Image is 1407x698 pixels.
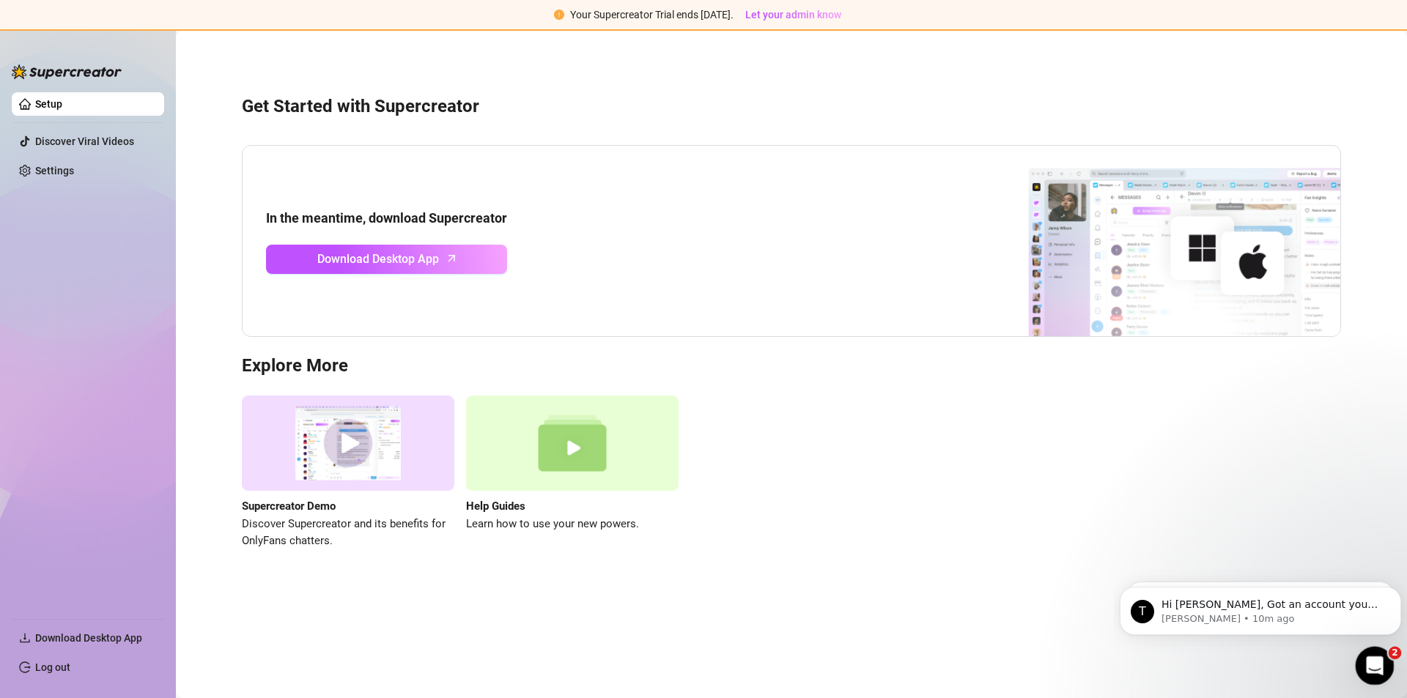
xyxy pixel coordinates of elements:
a: Download Desktop Apparrow-up [266,245,507,274]
span: 2 [1389,647,1402,660]
span: Learn how to use your new powers. [466,516,679,533]
strong: Help Guides [466,500,525,513]
img: logo-BBDzfeDw.svg [12,64,122,79]
span: Let your admin know [745,9,841,21]
span: Your Supercreator Trial ends [DATE]. [570,9,734,21]
a: Settings [35,165,74,177]
strong: In the meantime, download Supercreator [266,210,507,226]
span: exclamation-circle [554,10,564,20]
h3: Get Started with Supercreator [242,95,1341,119]
iframe: Intercom live chat [1356,647,1395,686]
img: help guides [466,396,679,491]
strong: Supercreator Demo [242,500,336,513]
a: Discover Viral Videos [35,135,134,147]
h3: Explore More [242,354,1341,378]
span: Discover Supercreator and its benefits for OnlyFans chatters. [242,516,454,550]
span: arrow-up [443,250,460,267]
img: download app [974,146,1340,336]
a: Help GuidesLearn how to use your new powers. [466,396,679,550]
iframe: Intercom notifications message [1114,556,1407,658]
button: Let your admin know [739,6,847,23]
span: Download Desktop App [317,250,439,268]
a: Supercreator DemoDiscover Supercreator and its benefits for OnlyFans chatters. [242,396,454,550]
img: supercreator demo [242,396,454,491]
a: Log out [35,661,70,673]
a: Setup [35,98,62,110]
span: download [19,632,31,644]
span: Download Desktop App [35,632,142,644]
